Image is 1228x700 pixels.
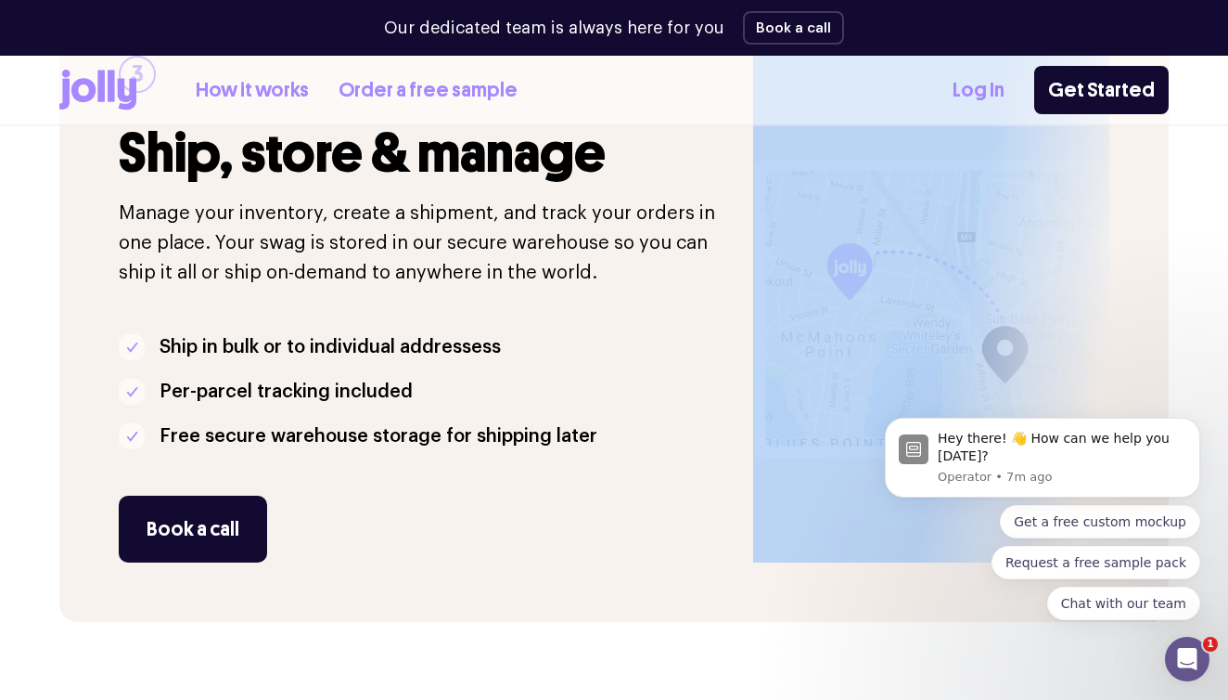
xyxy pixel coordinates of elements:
[160,377,413,407] p: Per-parcel tracking included
[339,75,518,106] a: Order a free sample
[1034,66,1169,114] a: Get Started
[160,332,501,362] p: Ship in bulk or to individual addressess
[160,421,597,451] p: Free secure warehouse storage for shipping later
[857,391,1228,650] iframe: Intercom notifications message
[119,199,731,288] p: Manage your inventory, create a shipment, and track your orders in one place. Your swag is stored...
[743,11,844,45] button: Book a call
[119,123,731,184] h3: Ship, store & manage
[196,75,309,106] a: How it works
[953,75,1004,106] a: Log In
[1203,637,1218,652] span: 1
[119,496,267,563] button: Book a call
[384,16,724,41] p: Our dedicated team is always here for you
[1165,637,1209,681] iframe: Intercom live chat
